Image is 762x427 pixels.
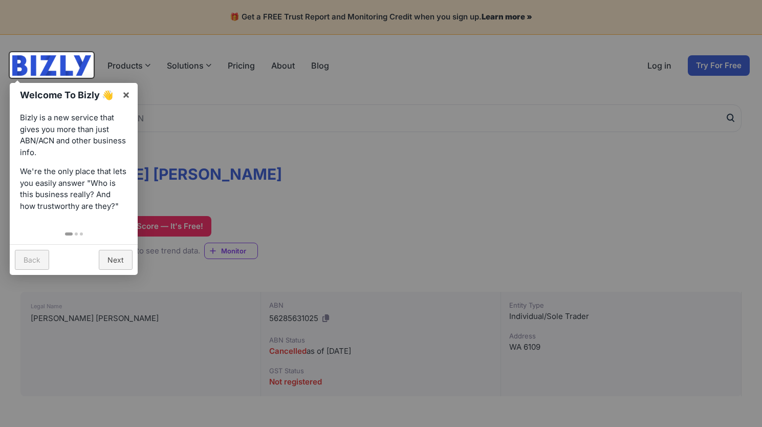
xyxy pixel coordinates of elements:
[115,83,138,106] a: ×
[20,88,117,102] h1: Welcome To Bizly 👋
[99,250,133,270] a: Next
[15,250,49,270] a: Back
[20,166,127,212] p: We're the only place that lets you easily answer "Who is this business really? And how trustworth...
[20,112,127,158] p: Bizly is a new service that gives you more than just ABN/ACN and other business info.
